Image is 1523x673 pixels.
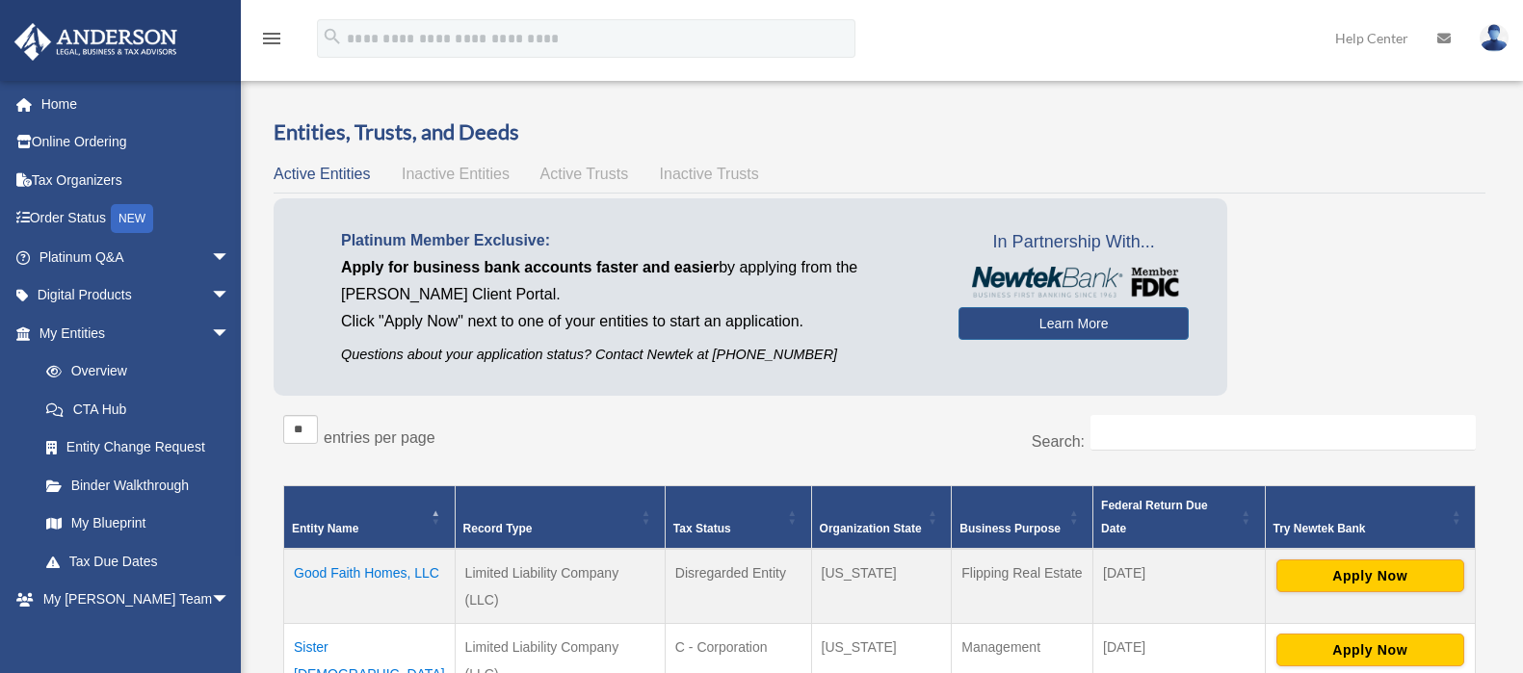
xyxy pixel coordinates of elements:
[274,117,1485,147] h3: Entities, Trusts, and Deeds
[341,308,930,335] p: Click "Apply Now" next to one of your entities to start an application.
[13,85,259,123] a: Home
[402,166,510,182] span: Inactive Entities
[952,549,1093,624] td: Flipping Real Estate
[1480,24,1509,52] img: User Pic
[665,486,811,550] th: Tax Status: Activate to sort
[322,26,343,47] i: search
[1101,499,1208,535] span: Federal Return Due Date
[673,522,731,535] span: Tax Status
[958,227,1189,258] span: In Partnership With...
[284,486,456,550] th: Entity Name: Activate to invert sorting
[111,204,153,233] div: NEW
[1032,433,1085,450] label: Search:
[27,352,240,391] a: Overview
[292,522,358,535] span: Entity Name
[341,343,930,367] p: Questions about your application status? Contact Newtek at [PHONE_NUMBER]
[13,276,259,315] a: Digital Productsarrow_drop_down
[341,259,719,275] span: Apply for business bank accounts faster and easier
[959,522,1061,535] span: Business Purpose
[324,429,435,446] label: entries per page
[9,23,183,61] img: Anderson Advisors Platinum Portal
[1093,549,1265,624] td: [DATE]
[1276,634,1464,666] button: Apply Now
[1276,559,1464,592] button: Apply Now
[27,466,249,505] a: Binder Walkthrough
[27,542,249,581] a: Tax Due Dates
[1265,486,1476,550] th: Try Newtek Bank : Activate to sort
[463,522,533,535] span: Record Type
[13,199,259,239] a: Order StatusNEW
[341,227,930,254] p: Platinum Member Exclusive:
[341,254,930,308] p: by applying from the [PERSON_NAME] Client Portal.
[211,276,249,316] span: arrow_drop_down
[211,238,249,277] span: arrow_drop_down
[284,549,456,624] td: Good Faith Homes, LLC
[455,486,665,550] th: Record Type: Activate to sort
[660,166,759,182] span: Inactive Trusts
[13,314,249,352] a: My Entitiesarrow_drop_down
[665,549,811,624] td: Disregarded Entity
[1274,517,1447,540] div: Try Newtek Bank
[540,166,629,182] span: Active Trusts
[958,307,1189,340] a: Learn More
[13,123,259,162] a: Online Ordering
[13,238,259,276] a: Platinum Q&Aarrow_drop_down
[260,27,283,50] i: menu
[820,522,922,535] span: Organization State
[260,34,283,50] a: menu
[811,549,952,624] td: [US_STATE]
[27,505,249,543] a: My Blueprint
[968,267,1179,298] img: NewtekBankLogoSM.png
[455,549,665,624] td: Limited Liability Company (LLC)
[13,581,259,619] a: My [PERSON_NAME] Teamarrow_drop_down
[211,581,249,620] span: arrow_drop_down
[952,486,1093,550] th: Business Purpose: Activate to sort
[211,314,249,353] span: arrow_drop_down
[27,428,249,467] a: Entity Change Request
[1093,486,1265,550] th: Federal Return Due Date: Activate to sort
[811,486,952,550] th: Organization State: Activate to sort
[274,166,370,182] span: Active Entities
[13,161,259,199] a: Tax Organizers
[27,390,249,428] a: CTA Hub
